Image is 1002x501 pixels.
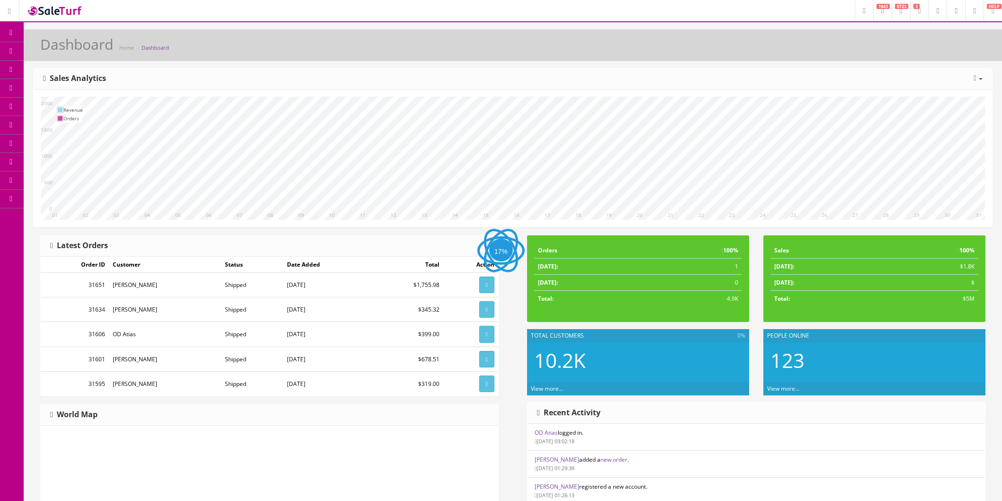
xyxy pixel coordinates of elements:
td: $319.00 [371,371,443,396]
td: 31606 [41,322,109,347]
td: OD Atias [109,322,221,347]
td: Shipped [221,297,283,322]
a: View [479,376,494,392]
h1: Dashboard [40,36,113,52]
strong: Total: [538,295,554,303]
span: 8723 [895,4,908,9]
td: Revenue [63,106,83,114]
h3: World Map [50,411,98,419]
td: 31634 [41,297,109,322]
td: Customer [109,257,221,273]
td: Orders [63,114,83,123]
td: [PERSON_NAME] [109,371,221,396]
td: [DATE] [283,273,371,297]
img: SaleTurf [27,4,83,17]
a: View [479,326,494,342]
td: Sales [770,242,880,259]
td: [PERSON_NAME] [109,297,221,322]
td: [PERSON_NAME] [109,347,221,371]
small: [DATE] 01:29:39 [535,465,574,472]
a: new order [600,456,627,464]
strong: [DATE]: [774,278,794,286]
span: 3 [913,4,920,9]
small: [DATE] 01:26:13 [535,492,574,499]
a: View [479,277,494,293]
div: People Online [763,329,985,342]
li: logged in. [528,424,985,451]
td: 31601 [41,347,109,371]
span: 1943 [877,4,890,9]
td: Shipped [221,273,283,297]
strong: Total: [774,295,790,303]
td: $678.51 [371,347,443,371]
a: View more... [531,385,563,393]
td: Shipped [221,322,283,347]
h3: Sales Analytics [43,74,106,83]
a: View [479,351,494,367]
h3: Recent Activity [537,409,600,417]
strong: [DATE]: [774,262,794,270]
td: $399.00 [371,322,443,347]
a: Home [119,44,134,51]
td: 0 [644,275,742,291]
td: Shipped [221,371,283,396]
td: 4.9K [644,291,742,307]
td: $5M [880,291,978,307]
a: [PERSON_NAME] [535,483,579,491]
a: View [479,301,494,318]
h3: Latest Orders [50,242,108,250]
td: Date Added [283,257,371,273]
td: Total [371,257,443,273]
td: $ [880,275,978,291]
td: [PERSON_NAME] [109,273,221,297]
h2: 123 [770,349,978,371]
td: $1.8K [880,259,978,275]
td: 100% [644,242,742,259]
td: [DATE] [283,347,371,371]
td: Order ID [41,257,109,273]
span: HELP [987,4,1002,9]
td: Shipped [221,347,283,371]
td: 31651 [41,273,109,297]
td: $1,755.98 [371,273,443,297]
div: Total Customers [527,329,749,342]
strong: [DATE]: [538,278,558,286]
a: View more... [767,385,799,393]
span: 0% [737,331,745,340]
td: 100% [880,242,978,259]
td: Status [221,257,283,273]
td: 31595 [41,371,109,396]
li: added a . [528,450,985,478]
a: OD Atias [535,429,558,437]
td: Orders [534,242,644,259]
small: [DATE] 03:02:18 [535,438,574,445]
td: [DATE] [283,322,371,347]
td: 1 [644,259,742,275]
h2: 10.2K [534,349,742,371]
strong: [DATE]: [538,262,558,270]
td: [DATE] [283,371,371,396]
a: [PERSON_NAME] [535,456,579,464]
td: Action [443,257,498,273]
td: [DATE] [283,297,371,322]
a: Dashboard [142,44,169,51]
td: $345.32 [371,297,443,322]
